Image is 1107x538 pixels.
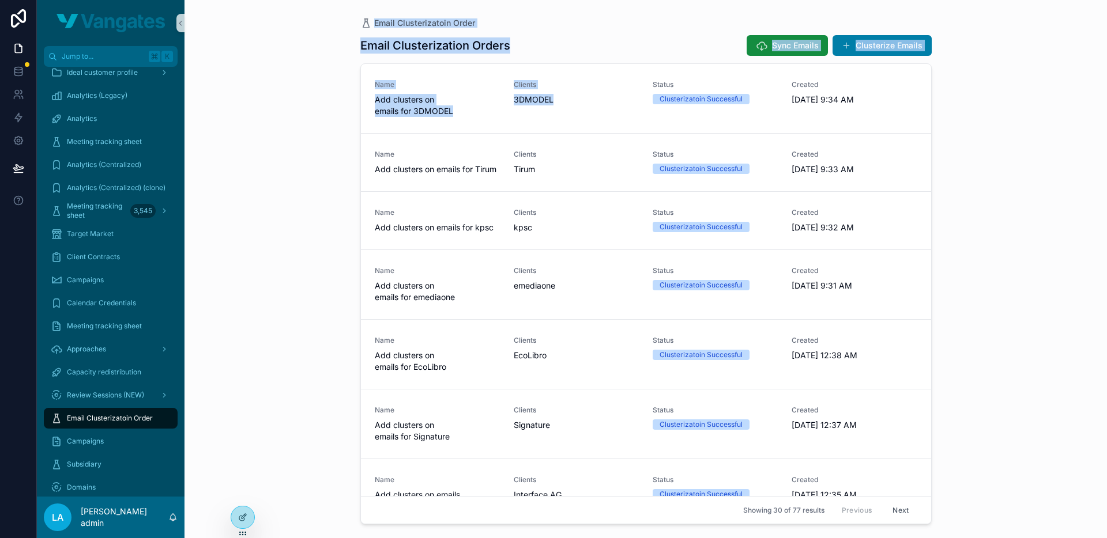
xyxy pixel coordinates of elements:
span: Name [375,406,500,415]
span: Analytics (Legacy) [67,91,127,100]
span: Sync Emails [772,40,819,51]
span: Clients [514,80,639,89]
span: Approaches [67,344,106,354]
a: Domains [44,477,178,498]
span: Meeting tracking sheet [67,321,142,331]
img: App logo [57,14,165,32]
button: Jump to...K [44,46,178,67]
span: Created [792,80,917,89]
span: Clients [514,336,639,345]
span: Add clusters on emails for Signature [375,419,500,442]
p: [PERSON_NAME] admin [81,506,168,529]
a: Analytics (Centralized) [44,154,178,175]
button: Sync Emails [747,35,828,56]
a: Target Market [44,223,178,244]
span: [DATE] 9:34 AM [792,94,917,105]
button: Next [884,501,917,519]
span: Name [375,266,500,275]
span: Status [653,80,778,89]
span: Review Sessions (NEW) [67,391,144,400]
span: Name [375,336,500,345]
span: [DATE] 9:31 AM [792,280,917,291]
span: Add clusters on emails for EcoLibro [375,350,500,373]
span: Status [653,406,778,415]
span: Email Clusterizatoin Order [374,17,475,29]
span: Created [792,150,917,159]
span: Interface AG [514,489,562,501]
span: Status [653,266,778,275]
span: Showing 30 of 77 results [743,506,824,515]
div: Clusterizatoin Successful [660,222,743,232]
div: Clusterizatoin Successful [660,280,743,290]
div: Clusterizatoin Successful [660,489,743,499]
a: Meeting tracking sheet3,545 [44,200,178,221]
span: Campaigns [67,275,104,285]
button: Clusterize Emails [833,35,932,56]
span: Name [375,208,500,217]
span: Subsidiary [67,460,101,469]
a: Email Clusterizatoin Order [44,408,178,429]
span: Clients [514,266,639,275]
span: [DATE] 9:33 AM [792,164,917,175]
span: Created [792,406,917,415]
a: Analytics (Centralized) (clone) [44,177,178,198]
span: Ideal customer profile [67,68,138,77]
a: Review Sessions (NEW) [44,385,178,406]
span: Domains [67,483,96,492]
span: Clients [514,475,639,484]
span: la [52,510,63,524]
span: Add clusters on emails for kpsc [375,222,500,233]
span: Add clusters on emails for Interface AG [375,489,500,512]
a: Capacity redistribution [44,362,178,382]
a: Subsidiary [44,454,178,475]
div: scrollable content [37,67,184,497]
span: Signature [514,419,550,431]
div: Clusterizatoin Successful [660,350,743,360]
span: Add clusters on emails for 3DMODEL [375,94,500,117]
span: Status [653,475,778,484]
div: Clusterizatoin Successful [660,419,743,430]
span: kpsc [514,222,532,233]
span: Created [792,266,917,275]
span: Analytics (Centralized) (clone) [67,183,165,192]
span: Created [792,336,917,345]
span: [DATE] 12:38 AM [792,350,917,361]
span: Status [653,208,778,217]
div: Clusterizatoin Successful [660,94,743,104]
span: 3DMODEL [514,94,553,105]
span: Created [792,475,917,484]
a: Client Contracts [44,247,178,267]
span: Email Clusterizatoin Order [67,414,153,423]
span: Client Contracts [67,252,120,262]
a: Approaches [44,339,178,359]
span: Add clusters on emails for emediaone [375,280,500,303]
span: EcoLibro [514,350,547,361]
span: Tirum [514,164,535,175]
a: Analytics (Legacy) [44,85,178,106]
a: Analytics [44,108,178,129]
a: Meeting tracking sheet [44,316,178,336]
span: Name [375,80,500,89]
span: Jump to... [62,52,144,61]
span: Name [375,475,500,484]
span: Capacity redistribution [67,367,141,377]
span: Meeting tracking sheet [67,137,142,146]
a: Email Clusterizatoin Order [360,17,475,29]
span: Meeting tracking sheet [67,202,126,220]
a: Campaigns [44,270,178,290]
span: K [163,52,172,61]
a: Calendar Credentials [44,293,178,313]
span: Analytics (Centralized) [67,160,141,169]
a: Meeting tracking sheet [44,131,178,152]
a: Ideal customer profile [44,62,178,83]
span: [DATE] 9:32 AM [792,222,917,233]
div: Clusterizatoin Successful [660,164,743,174]
span: [DATE] 12:37 AM [792,419,917,431]
span: Clients [514,406,639,415]
span: Analytics [67,114,97,123]
span: Status [653,336,778,345]
span: [DATE] 12:35 AM [792,489,917,501]
span: Add clusters on emails for Tirum [375,164,500,175]
span: Clients [514,150,639,159]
